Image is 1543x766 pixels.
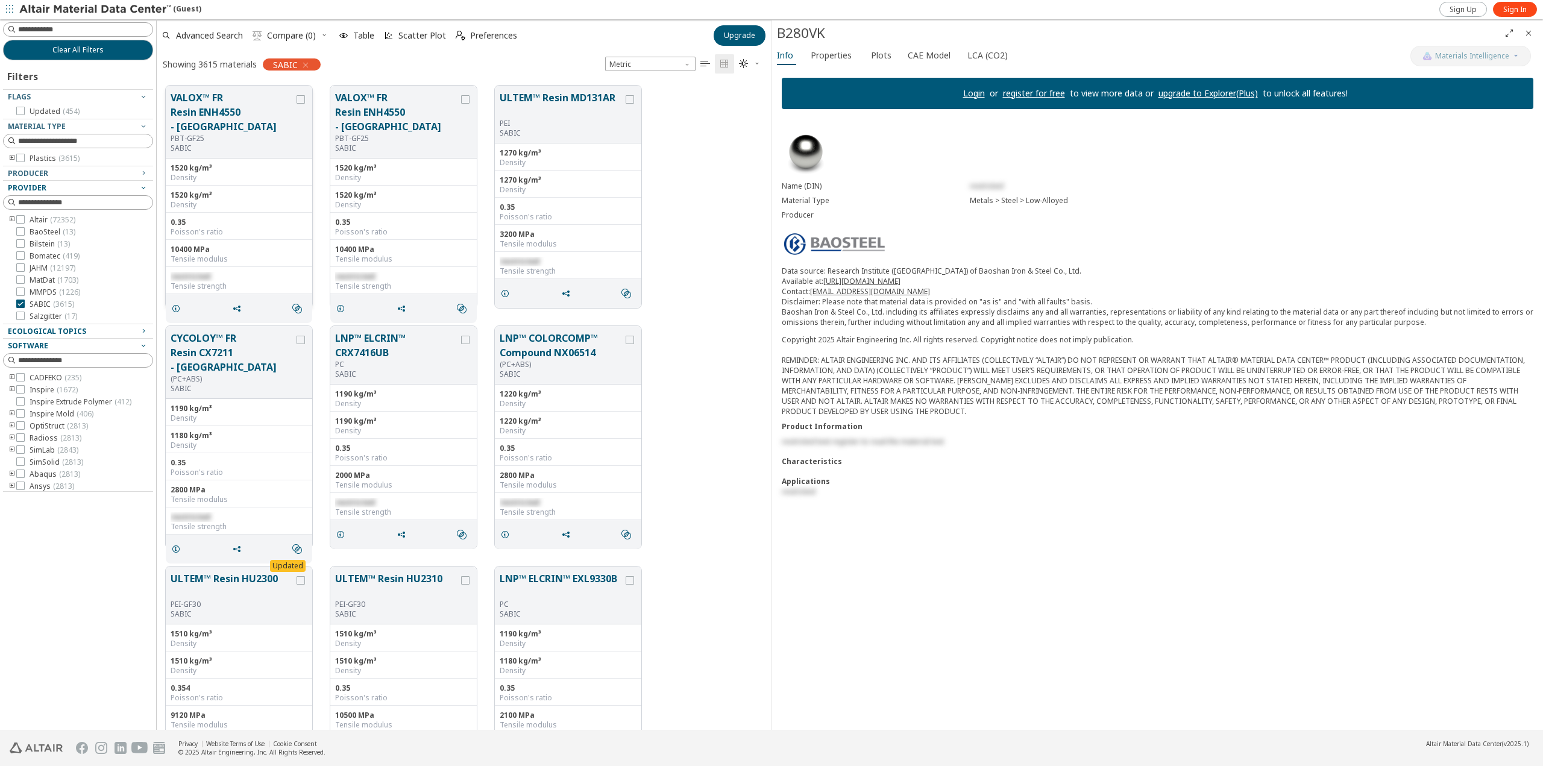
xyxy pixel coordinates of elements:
a: Sign Up [1439,2,1487,17]
div: 0.35 [500,683,636,693]
button: Provider [3,181,153,195]
div: 1510 kg/m³ [171,629,307,639]
div: Poisson's ratio [171,693,307,703]
div: 1510 kg/m³ [171,656,307,666]
div: Tensile strength [335,507,472,517]
button: ULTEM™ Resin HU2300 [171,571,294,600]
div: Density [171,639,307,648]
span: Updated [30,107,80,116]
button: Upgrade [714,25,765,46]
span: Properties [811,46,852,65]
button: VALOX™ FR Resin ENH4550 - [GEOGRAPHIC_DATA] [335,90,459,134]
span: ( 12197 ) [50,263,75,273]
span: Producer [8,168,48,178]
button: Flags [3,90,153,104]
img: Material Type Image [782,128,830,177]
div: (PC+ABS) [171,374,294,384]
button: Details [330,523,356,547]
i:  [457,304,467,313]
span: Salzgitter [30,312,77,321]
div: Filters [3,60,44,89]
button: Share [227,537,252,561]
span: MMPDS [30,287,80,297]
button: Similar search [616,281,641,306]
div: Tensile modulus [500,239,636,249]
p: SABIC [500,609,623,619]
div: Density [171,200,307,210]
span: ( 454 ) [63,106,80,116]
p: SABIC [335,143,459,153]
span: ( 2813 ) [60,433,81,443]
p: SABIC [171,143,294,153]
span: restricted [970,181,1004,191]
span: restricted [171,512,210,522]
span: BaoSteel [30,227,75,237]
button: Details [495,523,520,547]
div: Tensile modulus [335,480,472,490]
div: PC [335,360,459,369]
div: 2800 MPa [500,471,636,480]
div: 0.35 [500,444,636,453]
button: Software [3,339,153,353]
div: Density [171,173,307,183]
span: ( 1226 ) [59,287,80,297]
span: ( 13 ) [57,239,70,249]
span: MatDat [30,275,78,285]
div: (v2025.1) [1426,739,1529,748]
button: LNP™ COLORCOMP™ Compound NX06514 [500,331,623,360]
button: Details [166,537,191,561]
i:  [292,304,302,313]
div: Density [500,399,636,409]
i: toogle group [8,421,16,431]
span: ( 2813 ) [59,469,80,479]
div: Tensile modulus [171,495,307,504]
div: 1270 kg/m³ [500,175,636,185]
span: restricted [500,256,539,266]
span: Inspire [30,385,78,395]
span: SABIC [30,300,74,309]
div: Producer [782,210,970,220]
div: 0.35 [335,444,472,453]
p: SABIC [171,384,294,394]
span: Bomatec [30,251,80,261]
div: Material Type [782,196,970,206]
span: SABIC [273,59,298,70]
button: CYCOLOY™ FR Resin CX7211 - [GEOGRAPHIC_DATA] [171,331,294,374]
a: Cookie Consent [273,739,317,748]
span: ( 419 ) [63,251,80,261]
i:  [253,31,262,40]
div: B280VK [777,24,1500,43]
button: Details [166,297,191,321]
button: ULTEM™ Resin MD131AR [500,90,623,119]
p: SABIC [335,369,459,379]
div: Density [500,639,636,648]
span: Sign Up [1450,5,1477,14]
span: restricted [500,497,539,507]
span: Plastics [30,154,80,163]
div: 1190 kg/m³ [500,629,636,639]
button: Table View [696,54,715,74]
div: (PC+ABS) [500,360,623,369]
div: Density [500,666,636,676]
div: 0.35 [335,218,472,227]
i:  [739,59,749,69]
span: SimSolid [30,457,83,467]
div: Tensile modulus [335,720,472,730]
div: Poisson's ratio [171,468,307,477]
div: Tensile strength [335,281,472,291]
span: Upgrade [724,31,755,40]
span: CADFEKO [30,373,81,383]
div: Copyright 2025 Altair Engineering Inc. All rights reserved. Copyright notice does not imply publi... [782,334,1533,416]
a: Website Terms of Use [206,739,265,748]
i:  [700,59,710,69]
span: restricted [171,271,210,281]
p: to unlock all features! [1258,87,1353,99]
i:  [457,530,467,539]
div: Tensile strength [500,507,636,517]
span: Scatter Plot [398,31,446,40]
span: ( 406 ) [77,409,93,419]
button: Close [1519,24,1538,43]
p: SABIC [500,369,623,379]
div: 1520 kg/m³ [335,190,472,200]
div: Tensile strength [171,281,307,291]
